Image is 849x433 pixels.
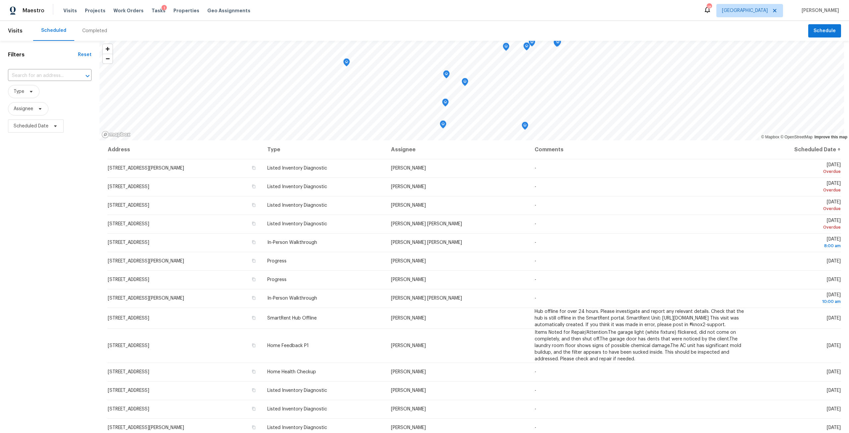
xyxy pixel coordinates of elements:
[750,140,841,159] th: Scheduled Date ↑
[267,240,317,245] span: In-Person Walkthrough
[108,240,149,245] span: [STREET_ADDRESS]
[108,296,184,301] span: [STREET_ADDRESS][PERSON_NAME]
[267,277,287,282] span: Progress
[535,425,536,430] span: -
[267,343,309,348] span: Home Feedback P1
[173,7,199,14] span: Properties
[442,99,449,109] div: Map marker
[103,54,112,63] button: Zoom out
[755,218,841,231] span: [DATE]
[251,342,257,348] button: Copy Address
[391,277,426,282] span: [PERSON_NAME]
[8,71,73,81] input: Search for an address...
[108,388,149,393] span: [STREET_ADDRESS]
[535,330,741,361] span: Items Noted for Repair/Attention:The garage light (white fixture) flickered, did not come on comp...
[535,388,536,393] span: -
[755,224,841,231] div: Overdue
[108,343,149,348] span: [STREET_ADDRESS]
[267,296,317,301] span: In-Person Walkthrough
[251,295,257,301] button: Copy Address
[14,88,24,95] span: Type
[722,7,768,14] span: [GEOGRAPHIC_DATA]
[503,43,509,53] div: Map marker
[755,187,841,193] div: Overdue
[391,370,426,374] span: [PERSON_NAME]
[267,166,327,171] span: Listed Inventory Diagnostic
[535,240,536,245] span: -
[251,221,257,227] button: Copy Address
[391,166,426,171] span: [PERSON_NAME]
[827,259,841,263] span: [DATE]
[391,184,426,189] span: [PERSON_NAME]
[108,259,184,263] span: [STREET_ADDRESS][PERSON_NAME]
[755,298,841,305] div: 10:00 am
[462,78,468,88] div: Map marker
[23,7,44,14] span: Maestro
[251,387,257,393] button: Copy Address
[755,293,841,305] span: [DATE]
[108,184,149,189] span: [STREET_ADDRESS]
[535,309,744,327] span: Hub offline for over 24 hours. Please investigate and report any relevant details. Check that the...
[755,205,841,212] div: Overdue
[267,259,287,263] span: Progress
[267,184,327,189] span: Listed Inventory Diagnostic
[152,8,165,13] span: Tasks
[391,407,426,411] span: [PERSON_NAME]
[808,24,841,38] button: Schedule
[82,28,107,34] div: Completed
[529,38,535,49] div: Map marker
[99,41,844,140] canvas: Map
[755,163,841,175] span: [DATE]
[251,315,257,321] button: Copy Address
[761,135,779,139] a: Mapbox
[103,44,112,54] span: Zoom in
[443,70,450,81] div: Map marker
[107,140,262,159] th: Address
[554,39,560,49] div: Map marker
[755,200,841,212] span: [DATE]
[391,343,426,348] span: [PERSON_NAME]
[83,71,92,81] button: Open
[827,370,841,374] span: [DATE]
[162,5,167,12] div: 1
[555,38,561,49] div: Map marker
[63,7,77,14] span: Visits
[108,370,149,374] span: [STREET_ADDRESS]
[827,343,841,348] span: [DATE]
[251,239,257,245] button: Copy Address
[267,425,327,430] span: Listed Inventory Diagnostic
[535,407,536,411] span: -
[251,369,257,375] button: Copy Address
[267,370,316,374] span: Home Health Checkup
[535,277,536,282] span: -
[14,106,33,112] span: Assignee
[440,120,446,131] div: Map marker
[391,259,426,263] span: [PERSON_NAME]
[755,243,841,249] div: 8:00 am
[113,7,144,14] span: Work Orders
[529,140,750,159] th: Comments
[78,51,92,58] div: Reset
[707,4,711,11] div: 18
[535,166,536,171] span: -
[251,276,257,282] button: Copy Address
[251,165,257,171] button: Copy Address
[108,277,149,282] span: [STREET_ADDRESS]
[267,203,327,208] span: Listed Inventory Diagnostic
[535,370,536,374] span: -
[391,425,426,430] span: [PERSON_NAME]
[85,7,105,14] span: Projects
[108,166,184,171] span: [STREET_ADDRESS][PERSON_NAME]
[108,316,149,321] span: [STREET_ADDRESS]
[535,296,536,301] span: -
[8,24,23,38] span: Visits
[755,181,841,193] span: [DATE]
[535,222,536,226] span: -
[267,316,317,321] span: SmartRent Hub Offline
[108,203,149,208] span: [STREET_ADDRESS]
[799,7,839,14] span: [PERSON_NAME]
[827,388,841,393] span: [DATE]
[251,202,257,208] button: Copy Address
[827,407,841,411] span: [DATE]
